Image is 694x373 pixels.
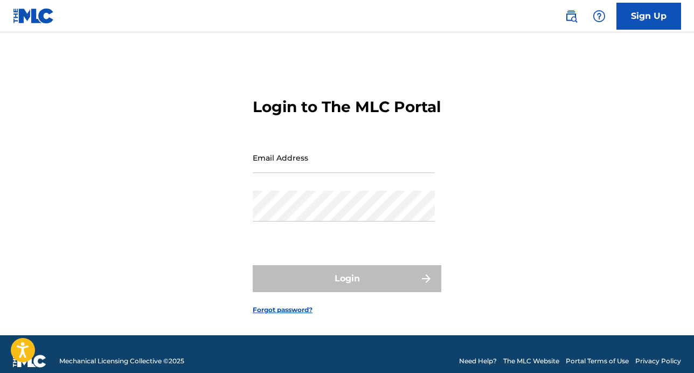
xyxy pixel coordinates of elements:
a: Forgot password? [253,305,313,315]
h3: Login to The MLC Portal [253,98,441,116]
span: Mechanical Licensing Collective © 2025 [59,356,184,366]
img: MLC Logo [13,8,54,24]
img: search [565,10,578,23]
a: Portal Terms of Use [566,356,629,366]
a: The MLC Website [503,356,559,366]
img: help [593,10,606,23]
a: Privacy Policy [635,356,681,366]
a: Sign Up [616,3,681,30]
a: Public Search [560,5,582,27]
div: Help [588,5,610,27]
img: logo [13,355,46,368]
a: Need Help? [459,356,497,366]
